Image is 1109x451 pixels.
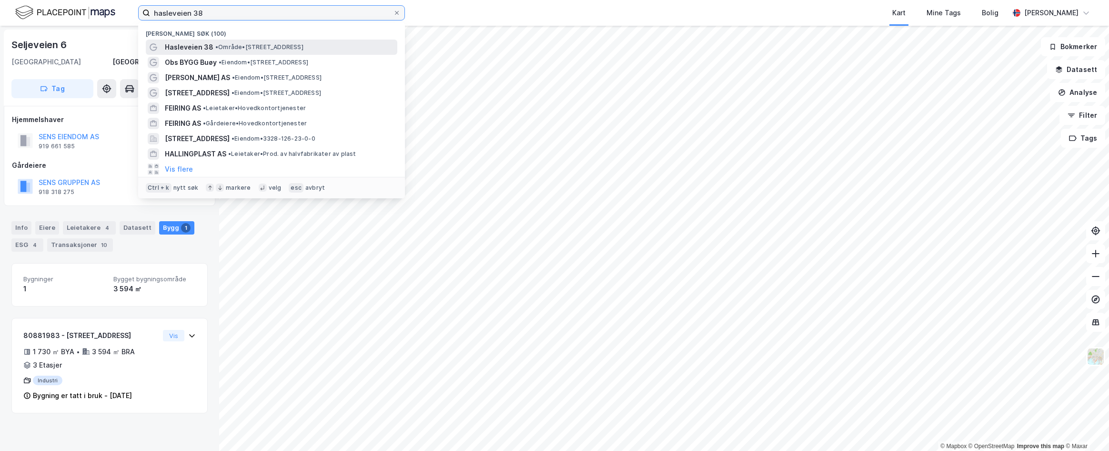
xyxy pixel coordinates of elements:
[112,56,208,68] div: [GEOGRAPHIC_DATA], 83/44
[232,74,322,82] span: Eiendom • [STREET_ADDRESS]
[228,150,231,157] span: •
[150,6,393,20] input: Søk på adresse, matrikkel, gårdeiere, leietakere eller personer
[163,330,184,341] button: Vis
[892,7,906,19] div: Kart
[76,348,80,356] div: •
[23,283,106,295] div: 1
[1087,348,1105,366] img: Z
[1050,83,1105,102] button: Analyse
[305,184,325,192] div: avbryt
[30,240,40,250] div: 4
[35,221,59,235] div: Eiere
[165,57,217,68] span: Obs BYGG Buøy
[12,160,207,171] div: Gårdeiere
[11,56,81,68] div: [GEOGRAPHIC_DATA]
[23,330,159,341] div: 80881983 - [STREET_ADDRESS]
[203,104,306,112] span: Leietaker • Hovedkontortjenester
[181,223,191,233] div: 1
[33,390,132,401] div: Bygning er tatt i bruk - [DATE]
[11,238,43,252] div: ESG
[1024,7,1079,19] div: [PERSON_NAME]
[63,221,116,235] div: Leietakere
[165,87,230,99] span: [STREET_ADDRESS]
[138,22,405,40] div: [PERSON_NAME] søk (100)
[1061,405,1109,451] iframe: Chat Widget
[39,188,74,196] div: 918 318 275
[215,43,218,51] span: •
[1061,129,1105,148] button: Tags
[203,120,206,127] span: •
[11,37,69,52] div: Seljeveien 6
[1017,443,1064,450] a: Improve this map
[92,346,135,358] div: 3 594 ㎡ BRA
[12,114,207,125] div: Hjemmelshaver
[982,7,998,19] div: Bolig
[15,4,115,21] img: logo.f888ab2527a4732fd821a326f86c7f29.svg
[39,143,75,150] div: 919 661 585
[165,72,230,83] span: [PERSON_NAME] AS
[33,359,62,371] div: 3 Etasjer
[1041,37,1105,56] button: Bokmerker
[1061,405,1109,451] div: Kontrollprogram for chat
[940,443,967,450] a: Mapbox
[165,164,193,175] button: Vis flere
[269,184,282,192] div: velg
[289,183,303,193] div: esc
[33,346,74,358] div: 1 730 ㎡ BYA
[165,133,230,144] span: [STREET_ADDRESS]
[232,135,315,143] span: Eiendom • 3328-126-23-0-0
[173,184,199,192] div: nytt søk
[232,89,321,97] span: Eiendom • [STREET_ADDRESS]
[165,102,201,114] span: FEIRING AS
[165,41,213,53] span: Hasleveien 38
[215,43,303,51] span: Område • [STREET_ADDRESS]
[219,59,222,66] span: •
[232,135,234,142] span: •
[102,223,112,233] div: 4
[203,120,307,127] span: Gårdeiere • Hovedkontortjenester
[11,79,93,98] button: Tag
[203,104,206,112] span: •
[232,74,235,81] span: •
[927,7,961,19] div: Mine Tags
[968,443,1015,450] a: OpenStreetMap
[11,221,31,235] div: Info
[165,118,201,129] span: FEIRING AS
[219,59,308,66] span: Eiendom • [STREET_ADDRESS]
[232,89,234,96] span: •
[120,221,155,235] div: Datasett
[146,183,171,193] div: Ctrl + k
[1047,60,1105,79] button: Datasett
[23,275,106,283] span: Bygninger
[47,238,113,252] div: Transaksjoner
[165,148,226,160] span: HALLINGPLAST AS
[159,221,194,235] div: Bygg
[1059,106,1105,125] button: Filter
[99,240,109,250] div: 10
[113,283,196,295] div: 3 594 ㎡
[226,184,251,192] div: markere
[228,150,356,158] span: Leietaker • Prod. av halvfabrikater av plast
[113,275,196,283] span: Bygget bygningsområde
